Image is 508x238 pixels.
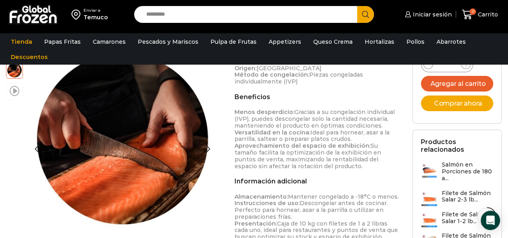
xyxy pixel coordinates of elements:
p: Gracias a su congelación individual (IVP), puedes descongelar solo la cantidad necesaria, manteni... [235,109,400,169]
button: Comprar ahora [421,96,493,111]
span: 0 [469,8,476,15]
a: Papas Fritas [40,34,85,49]
a: Tienda [7,34,36,49]
h3: Salmón en Porciones de 180 a... [442,161,493,181]
p: 1 a 2 lb (aprox. 450 g a 900 g) Crudo, congelado 10 kg Varía según el peso de cada filete [PERSON... [235,11,400,85]
strong: Versatilidad en la cocina: [235,129,310,136]
div: Temuco [84,13,108,21]
a: Salmón en Porciones de 180 a... [421,161,493,185]
a: Filete de Salmón Salar 2-3 lb... [421,190,493,207]
strong: Menos desperdicio: [235,108,294,116]
strong: Presentación: [235,220,277,227]
h2: Beneficios [235,93,400,101]
a: Appetizers [265,34,305,49]
strong: Método de congelación: [235,71,309,78]
a: Descuentos [7,49,52,65]
strong: Instrucciones de uso: [235,199,300,207]
button: Agregar al carrito [421,76,493,92]
h2: Información adicional [235,177,400,185]
a: Pollos [402,34,428,49]
strong: Almacenamiento: [235,193,288,200]
h3: Filete de Salmón Salar 2-3 lb... [442,190,493,203]
a: Camarones [89,34,130,49]
a: Filete de Salmón Salar 1-2 lb... [421,211,493,228]
a: 0 Carrito [460,5,500,24]
div: Enviar a [84,8,108,13]
div: Next slide [198,139,218,159]
div: Previous slide [27,139,47,159]
h3: Filete de Salmón Salar 1-2 lb... [442,211,493,225]
a: Pescados y Mariscos [134,34,202,49]
strong: Aprovechamiento del espacio de exhibición: [235,142,371,149]
img: address-field-icon.svg [71,8,84,21]
a: Iniciar sesión [403,6,452,22]
button: Search button [357,6,374,23]
div: Open Intercom Messenger [481,211,500,230]
span: Iniciar sesión [411,10,452,18]
a: Queso Crema [309,34,357,49]
span: salmon-filete [6,62,22,78]
strong: Origen: [235,65,257,72]
a: Pulpa de Frutas [206,34,261,49]
div: 2 / 3 [27,43,218,234]
img: salmon-filete [27,43,218,234]
h2: Productos relacionados [421,138,493,153]
span: Carrito [476,10,498,18]
a: Abarrotes [433,34,470,49]
a: Hortalizas [361,34,398,49]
